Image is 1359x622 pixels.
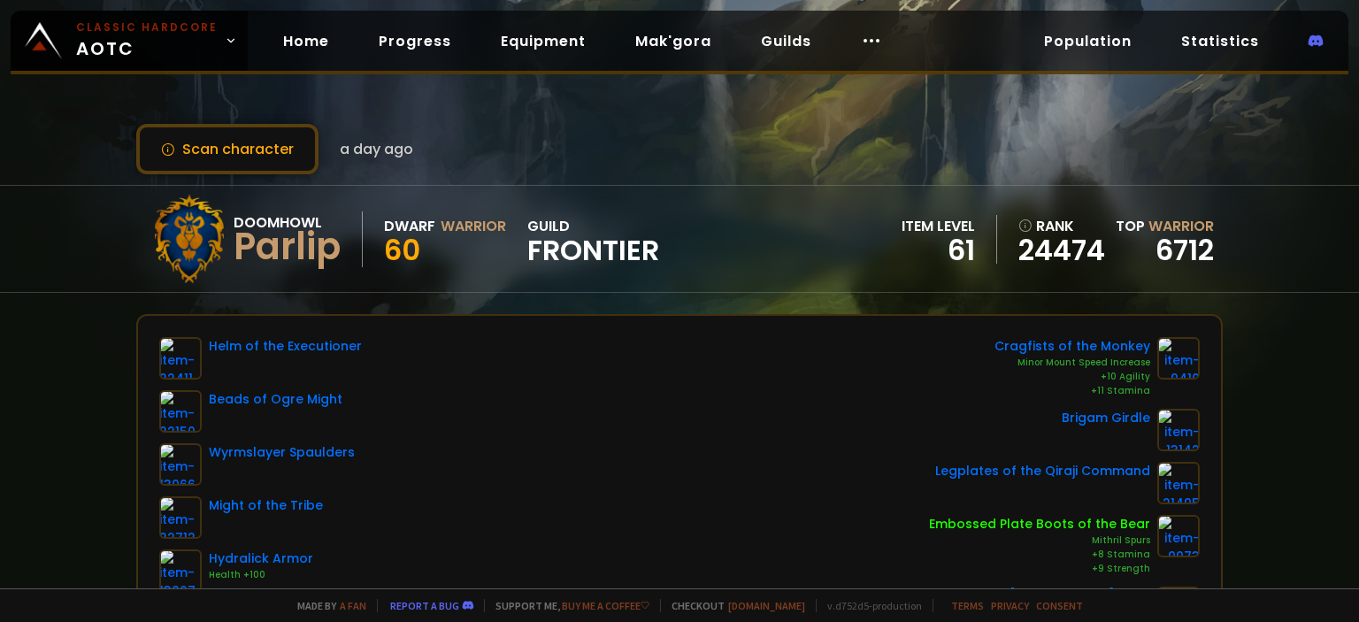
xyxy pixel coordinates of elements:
img: item-22712 [159,496,202,539]
img: item-9973 [1157,515,1200,557]
a: Guilds [747,23,825,59]
img: item-13067 [159,549,202,592]
span: Frontier [527,237,659,264]
a: Buy me a coffee [562,599,649,612]
div: guild [527,215,659,264]
a: 24474 [1018,237,1105,264]
span: a day ago [340,138,413,160]
span: 60 [384,230,420,270]
a: Classic HardcoreAOTC [11,11,248,71]
div: Warrior [441,215,506,237]
button: Scan character [136,124,319,174]
div: Mithril Spurs [929,534,1150,548]
span: Warrior [1148,216,1214,236]
a: a fan [340,599,366,612]
span: v. d752d5 - production [816,599,922,612]
span: Support me, [484,599,649,612]
div: Wyrmslayer Spaulders [209,443,355,462]
div: +11 Stamina [994,384,1150,398]
div: +10 Agility [994,370,1150,384]
div: Beads of Ogre Might [209,390,342,409]
div: Health +100 [209,568,313,582]
span: AOTC [76,19,218,62]
div: +9 Strength [929,562,1150,576]
div: Brigam Girdle [1062,409,1150,427]
div: Legplates of the Qiraji Command [935,462,1150,480]
a: Privacy [991,599,1029,612]
div: [PERSON_NAME]'s Will [1010,587,1150,605]
a: Terms [951,599,984,612]
div: Might of the Tribe [209,496,323,515]
span: Checkout [660,599,805,612]
div: item level [902,215,975,237]
div: Parlip [234,234,341,260]
a: Home [269,23,343,59]
small: Classic Hardcore [76,19,218,35]
div: Hydralick Armor [209,549,313,568]
div: Doomhowl [234,211,341,234]
img: item-22411 [159,337,202,380]
div: Minor Mount Speed Increase [994,356,1150,370]
div: Dwarf [384,215,435,237]
div: Embossed Plate Boots of the Bear [929,515,1150,534]
div: Helm of the Executioner [209,337,362,356]
div: 61 [902,237,975,264]
div: rank [1018,215,1105,237]
a: [DOMAIN_NAME] [728,599,805,612]
img: item-9410 [1157,337,1200,380]
img: item-22150 [159,390,202,433]
a: Report a bug [390,599,459,612]
a: Mak'gora [621,23,726,59]
img: item-13142 [1157,409,1200,451]
div: Top [1116,215,1214,237]
a: Population [1030,23,1146,59]
a: Statistics [1167,23,1273,59]
a: Consent [1036,599,1083,612]
a: Equipment [487,23,600,59]
span: Made by [287,599,366,612]
a: Progress [365,23,465,59]
img: item-13066 [159,443,202,486]
div: Cragfists of the Monkey [994,337,1150,356]
img: item-21495 [1157,462,1200,504]
div: +8 Stamina [929,548,1150,562]
a: 6712 [1156,230,1214,270]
